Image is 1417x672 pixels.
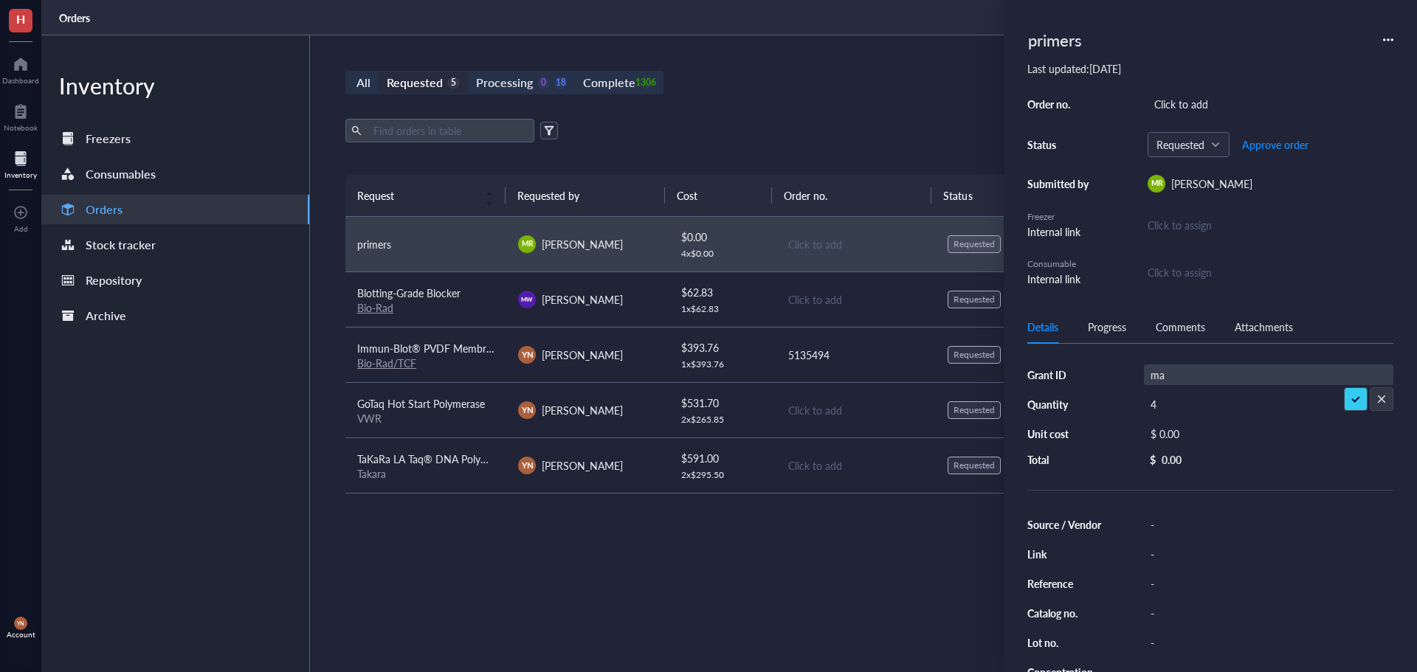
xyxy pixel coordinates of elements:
[1144,573,1393,594] div: -
[16,10,25,28] span: H
[1027,606,1103,620] div: Catalog no.
[86,128,131,149] div: Freezers
[1144,514,1393,535] div: -
[681,395,764,411] div: $ 531.70
[788,402,924,418] div: Click to add
[86,164,156,184] div: Consumables
[775,437,936,493] td: Click to add
[14,224,28,233] div: Add
[954,294,995,305] div: Requested
[521,403,533,416] span: YN
[681,358,764,370] div: 1 x $ 393.76
[772,175,932,216] th: Order no.
[357,341,643,356] span: Immun-Blot® PVDF Membrane, Roll, 26 cm x 3.3 m, 1620177
[1151,178,1162,189] span: MR
[1150,453,1156,466] div: $
[1027,177,1094,190] div: Submitted by
[41,124,309,153] a: Freezers
[357,300,393,315] a: Bio-Rad
[665,175,771,216] th: Cost
[542,347,623,362] span: [PERSON_NAME]
[1242,139,1309,150] span: Approve order
[1156,319,1205,335] div: Comments
[1027,319,1058,335] div: Details
[2,52,39,85] a: Dashboard
[1088,319,1126,335] div: Progress
[1144,394,1393,415] div: 4
[1027,138,1094,151] div: Status
[1171,176,1252,191] span: [PERSON_NAME]
[1027,577,1103,590] div: Reference
[1021,24,1089,56] div: primers
[954,238,995,250] div: Requested
[1027,257,1094,271] div: Consumable
[4,147,37,179] a: Inventory
[542,458,623,473] span: [PERSON_NAME]
[954,404,995,416] div: Requested
[2,76,39,85] div: Dashboard
[357,396,485,411] span: GoTaq Hot Start Polymerase
[788,236,924,252] div: Click to add
[542,292,623,307] span: [PERSON_NAME]
[681,303,764,315] div: 1 x $ 62.83
[345,71,663,94] div: segmented control
[681,414,764,426] div: 2 x $ 265.85
[506,175,666,216] th: Requested by
[447,77,460,89] div: 5
[356,72,370,93] div: All
[775,271,936,327] td: Click to add
[476,72,533,93] div: Processing
[931,175,1038,216] th: Status
[1027,62,1393,75] div: Last updated: [DATE]
[1027,453,1103,466] div: Total
[1241,133,1309,156] button: Approve order
[954,460,995,471] div: Requested
[521,238,533,249] span: MR
[387,72,443,93] div: Requested
[368,119,528,142] input: Find orders in table
[357,356,416,370] a: Bio-Rad/TCF
[681,248,764,260] div: 4 x $ 0.00
[1235,319,1293,335] div: Attachments
[775,327,936,382] td: 5135494
[521,348,533,361] span: YN
[1027,518,1103,531] div: Source / Vendor
[1027,547,1103,561] div: Link
[7,630,35,639] div: Account
[1148,217,1393,233] div: Click to assign
[1027,97,1094,111] div: Order no.
[1027,427,1103,440] div: Unit cost
[4,123,38,132] div: Notebook
[1027,368,1103,381] div: Grant ID
[1027,210,1094,224] div: Freezer
[41,159,309,189] a: Consumables
[41,266,309,295] a: Repository
[1027,271,1094,287] div: Internal link
[521,295,533,304] span: MW
[17,620,24,627] span: YN
[1144,603,1393,623] div: -
[681,339,764,356] div: $ 393.76
[788,291,924,308] div: Click to add
[681,450,764,466] div: $ 591.00
[86,235,156,255] div: Stock tracker
[357,187,476,204] span: Request
[1148,264,1212,280] div: Click to assign
[1144,544,1393,564] div: -
[681,469,764,481] div: 2 x $ 295.50
[41,195,309,224] a: Orders
[1027,224,1094,240] div: Internal link
[775,217,936,272] td: Click to add
[357,451,655,466] span: TaKaRa LA Taq® DNA Polymerase (Mg2+ plus buffer) - 250 Units
[41,301,309,330] a: Archive
[775,382,936,437] td: Click to add
[357,285,461,300] span: Blotting-Grade Blocker
[788,347,924,363] div: 5135494
[1156,138,1218,151] span: Requested
[1144,423,1387,444] div: $ 0.00
[1027,636,1103,649] div: Lot no.
[86,305,126,326] div: Archive
[4,100,38,132] a: Notebook
[4,170,37,179] div: Inventory
[542,237,623,252] span: [PERSON_NAME]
